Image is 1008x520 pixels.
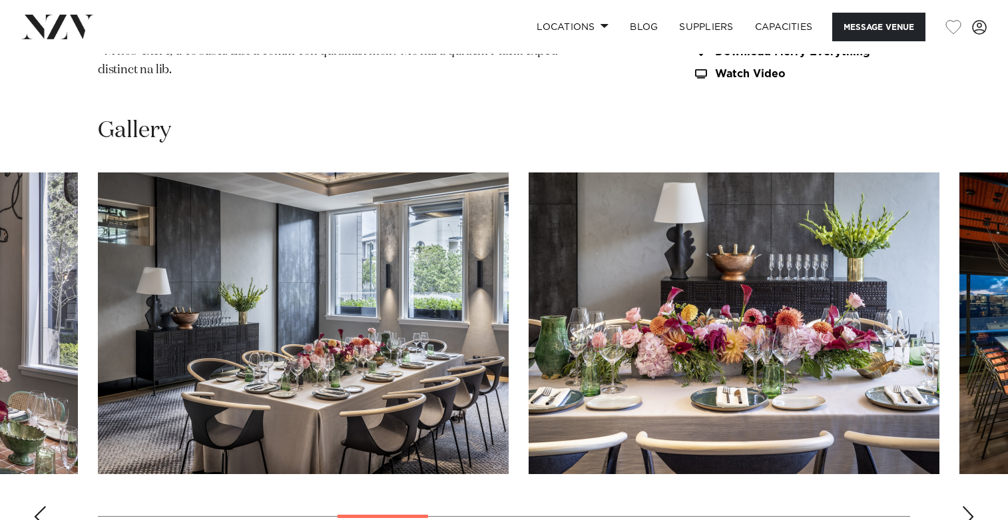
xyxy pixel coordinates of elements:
[668,13,744,41] a: SUPPLIERS
[21,15,94,39] img: nzv-logo.png
[832,13,925,41] button: Message Venue
[529,172,939,474] swiper-slide: 7 / 17
[98,172,509,474] swiper-slide: 6 / 17
[526,13,619,41] a: Locations
[98,116,171,146] h2: Gallery
[693,69,910,80] a: Watch Video
[619,13,668,41] a: BLOG
[744,13,824,41] a: Capacities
